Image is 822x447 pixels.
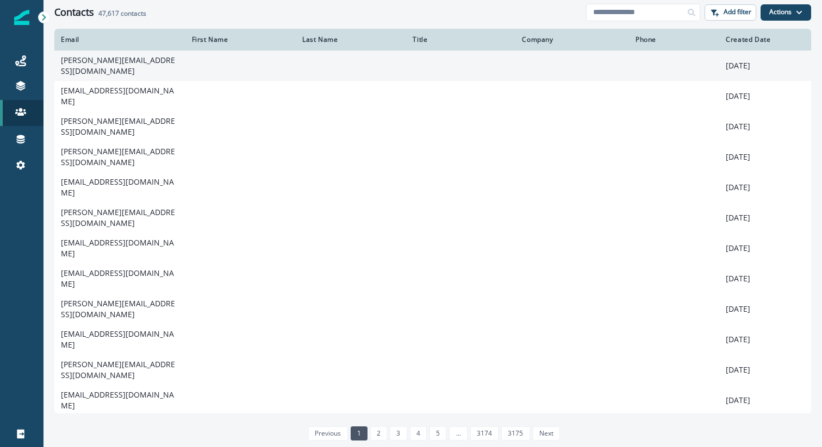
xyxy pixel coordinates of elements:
[98,9,119,18] span: 47,617
[54,324,185,355] td: [EMAIL_ADDRESS][DOMAIN_NAME]
[54,355,811,385] a: [PERSON_NAME][EMAIL_ADDRESS][DOMAIN_NAME][DATE]
[413,35,509,44] div: Title
[726,395,805,406] p: [DATE]
[98,10,146,17] h2: contacts
[726,273,805,284] p: [DATE]
[54,7,94,18] h1: Contacts
[54,233,185,263] td: [EMAIL_ADDRESS][DOMAIN_NAME]
[54,355,185,385] td: [PERSON_NAME][EMAIL_ADDRESS][DOMAIN_NAME]
[54,111,185,142] td: [PERSON_NAME][EMAIL_ADDRESS][DOMAIN_NAME]
[726,334,805,345] p: [DATE]
[410,426,427,440] a: Page 4
[370,426,387,440] a: Page 2
[726,152,805,162] p: [DATE]
[726,364,805,375] p: [DATE]
[726,243,805,254] p: [DATE]
[501,426,530,440] a: Page 3175
[351,426,368,440] a: Page 1 is your current page
[726,35,805,44] div: Created Date
[429,426,446,440] a: Page 5
[192,35,289,44] div: First Name
[54,81,185,111] td: [EMAIL_ADDRESS][DOMAIN_NAME]
[726,304,805,314] p: [DATE]
[54,142,185,172] td: [PERSON_NAME][EMAIL_ADDRESS][DOMAIN_NAME]
[726,212,805,223] p: [DATE]
[14,10,29,25] img: Inflection
[522,35,622,44] div: Company
[302,35,400,44] div: Last Name
[54,385,811,415] a: [EMAIL_ADDRESS][DOMAIN_NAME][DATE]
[54,51,185,81] td: [PERSON_NAME][EMAIL_ADDRESS][DOMAIN_NAME]
[54,172,185,203] td: [EMAIL_ADDRESS][DOMAIN_NAME]
[726,182,805,193] p: [DATE]
[54,51,811,81] a: [PERSON_NAME][EMAIL_ADDRESS][DOMAIN_NAME][DATE]
[705,4,756,21] button: Add filter
[61,35,179,44] div: Email
[54,294,185,324] td: [PERSON_NAME][EMAIL_ADDRESS][DOMAIN_NAME]
[390,426,407,440] a: Page 3
[726,121,805,132] p: [DATE]
[54,81,811,111] a: [EMAIL_ADDRESS][DOMAIN_NAME][DATE]
[54,385,185,415] td: [EMAIL_ADDRESS][DOMAIN_NAME]
[54,294,811,324] a: [PERSON_NAME][EMAIL_ADDRESS][DOMAIN_NAME][DATE]
[761,4,811,21] button: Actions
[636,35,713,44] div: Phone
[449,426,467,440] a: Jump forward
[54,142,811,172] a: [PERSON_NAME][EMAIL_ADDRESS][DOMAIN_NAME][DATE]
[54,172,811,203] a: [EMAIL_ADDRESS][DOMAIN_NAME][DATE]
[54,263,185,294] td: [EMAIL_ADDRESS][DOMAIN_NAME]
[726,91,805,102] p: [DATE]
[724,8,751,16] p: Add filter
[726,60,805,71] p: [DATE]
[54,203,185,233] td: [PERSON_NAME][EMAIL_ADDRESS][DOMAIN_NAME]
[54,324,811,355] a: [EMAIL_ADDRESS][DOMAIN_NAME][DATE]
[54,263,811,294] a: [EMAIL_ADDRESS][DOMAIN_NAME][DATE]
[470,426,499,440] a: Page 3174
[533,426,560,440] a: Next page
[306,426,560,440] ul: Pagination
[54,203,811,233] a: [PERSON_NAME][EMAIL_ADDRESS][DOMAIN_NAME][DATE]
[54,111,811,142] a: [PERSON_NAME][EMAIL_ADDRESS][DOMAIN_NAME][DATE]
[54,233,811,263] a: [EMAIL_ADDRESS][DOMAIN_NAME][DATE]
